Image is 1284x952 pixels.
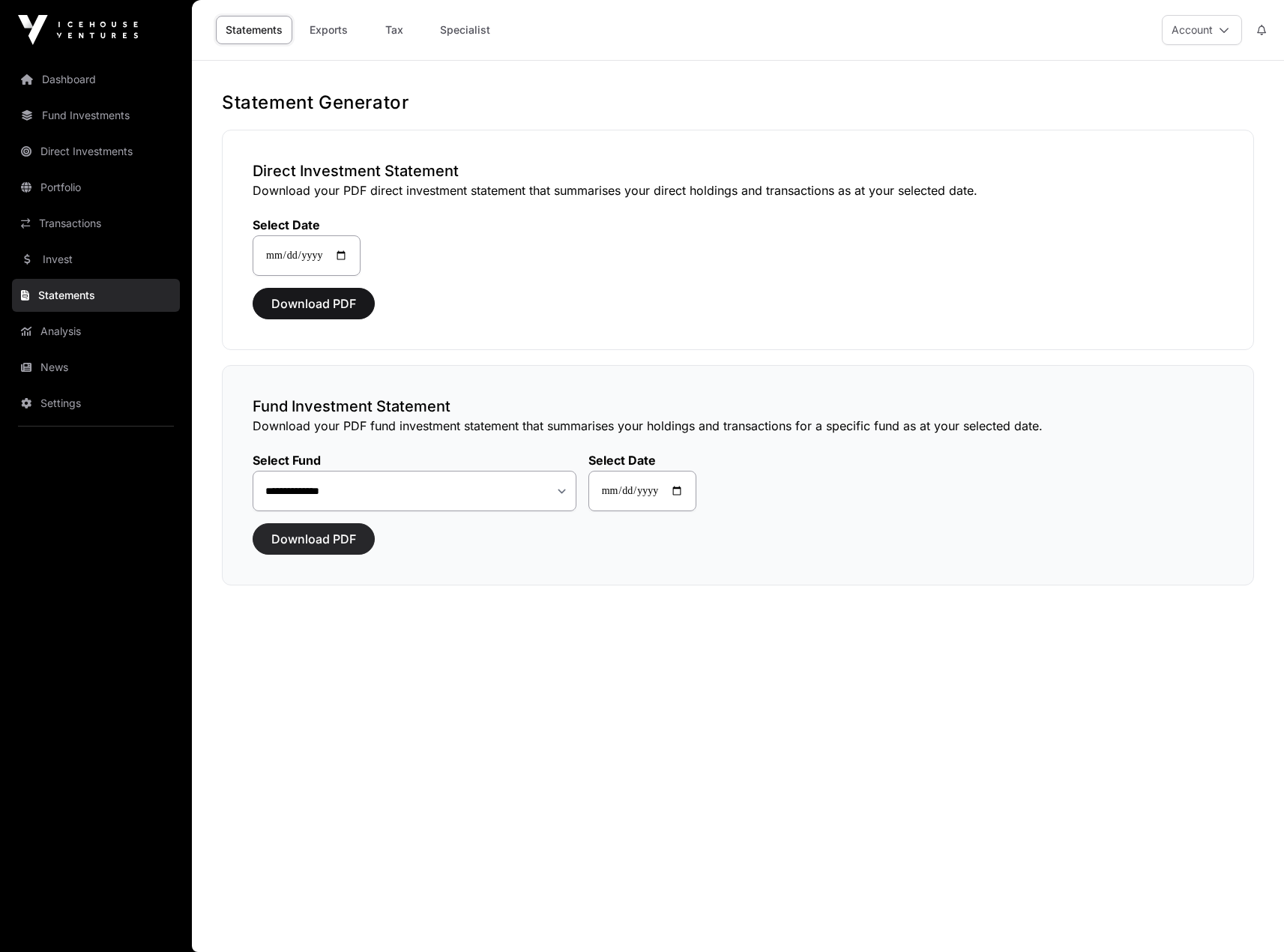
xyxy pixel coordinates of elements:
[271,530,356,548] span: Download PDF
[12,171,180,204] a: Portfolio
[12,135,180,168] a: Direct Investments
[253,396,1223,417] h3: Fund Investment Statement
[298,16,358,44] a: Exports
[430,16,500,44] a: Specialist
[12,351,180,384] a: News
[12,207,180,240] a: Transactions
[12,63,180,96] a: Dashboard
[1209,880,1284,952] iframe: Chat Widget
[253,417,1223,435] p: Download your PDF fund investment statement that summarises your holdings and transactions for a ...
[588,453,696,468] label: Select Date
[253,303,375,318] a: Download PDF
[253,538,375,553] a: Download PDF
[216,16,292,44] a: Statements
[12,315,180,348] a: Analysis
[271,295,356,313] span: Download PDF
[222,91,1254,115] h1: Statement Generator
[253,160,1223,181] h3: Direct Investment Statement
[253,288,375,319] button: Download PDF
[364,16,424,44] a: Tax
[253,453,576,468] label: Select Fund
[1162,15,1242,45] button: Account
[18,15,138,45] img: Icehouse Ventures Logo
[12,279,180,312] a: Statements
[12,99,180,132] a: Fund Investments
[253,181,1223,199] p: Download your PDF direct investment statement that summarises your direct holdings and transactio...
[253,217,361,232] label: Select Date
[12,243,180,276] a: Invest
[12,387,180,420] a: Settings
[253,523,375,555] button: Download PDF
